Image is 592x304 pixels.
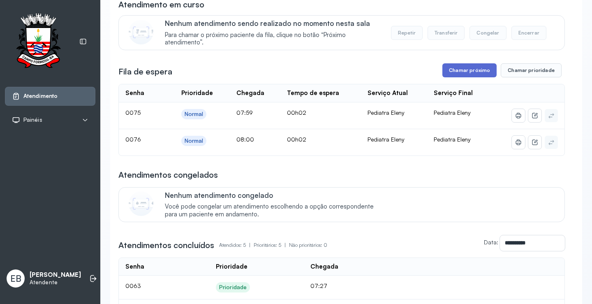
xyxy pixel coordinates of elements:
img: Imagem de CalloutCard [129,20,153,44]
span: Painéis [23,116,42,123]
span: | [249,242,250,248]
button: Transferir [428,26,465,40]
label: Data: [484,239,498,246]
div: Pediatra Eleny [368,136,420,143]
span: 0063 [125,282,141,289]
div: Normal [185,137,203,144]
span: 07:27 [310,282,327,289]
p: Atendidos: 5 [219,239,254,251]
span: 00h02 [287,136,306,143]
img: Imagem de CalloutCard [129,191,153,216]
span: | [284,242,286,248]
div: Serviço Final [434,89,473,97]
button: Repetir [391,26,423,40]
div: Prioridade [219,284,247,291]
img: Logotipo do estabelecimento [9,13,68,70]
div: Tempo de espera [287,89,339,97]
span: Você pode congelar um atendimento escolhendo a opção correspondente para um paciente em andamento. [165,203,382,218]
button: Chamar próximo [442,63,497,77]
button: Encerrar [511,26,546,40]
h3: Atendimentos concluídos [118,239,214,251]
div: Chegada [310,263,338,271]
span: 0076 [125,136,141,143]
button: Congelar [469,26,506,40]
p: Nenhum atendimento sendo realizado no momento nesta sala [165,19,382,28]
span: Pediatra Eleny [434,136,471,143]
h3: Atendimentos congelados [118,169,218,181]
h3: Fila de espera [118,66,172,77]
p: Atendente [30,279,81,286]
span: 08:00 [236,136,254,143]
button: Chamar prioridade [501,63,562,77]
span: Para chamar o próximo paciente da fila, clique no botão “Próximo atendimento”. [165,31,382,47]
a: Atendimento [12,92,88,100]
span: 07:59 [236,109,253,116]
span: 0075 [125,109,141,116]
p: [PERSON_NAME] [30,271,81,279]
div: Pediatra Eleny [368,109,420,116]
div: Senha [125,89,144,97]
div: Serviço Atual [368,89,408,97]
div: Senha [125,263,144,271]
span: Pediatra Eleny [434,109,471,116]
p: Nenhum atendimento congelado [165,191,382,200]
span: 00h02 [287,109,306,116]
div: Prioridade [181,89,213,97]
p: Prioritários: 5 [254,239,289,251]
p: Não prioritários: 0 [289,239,327,251]
div: Prioridade [216,263,247,271]
div: Normal [185,111,203,118]
div: Chegada [236,89,264,97]
span: Atendimento [23,93,58,100]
